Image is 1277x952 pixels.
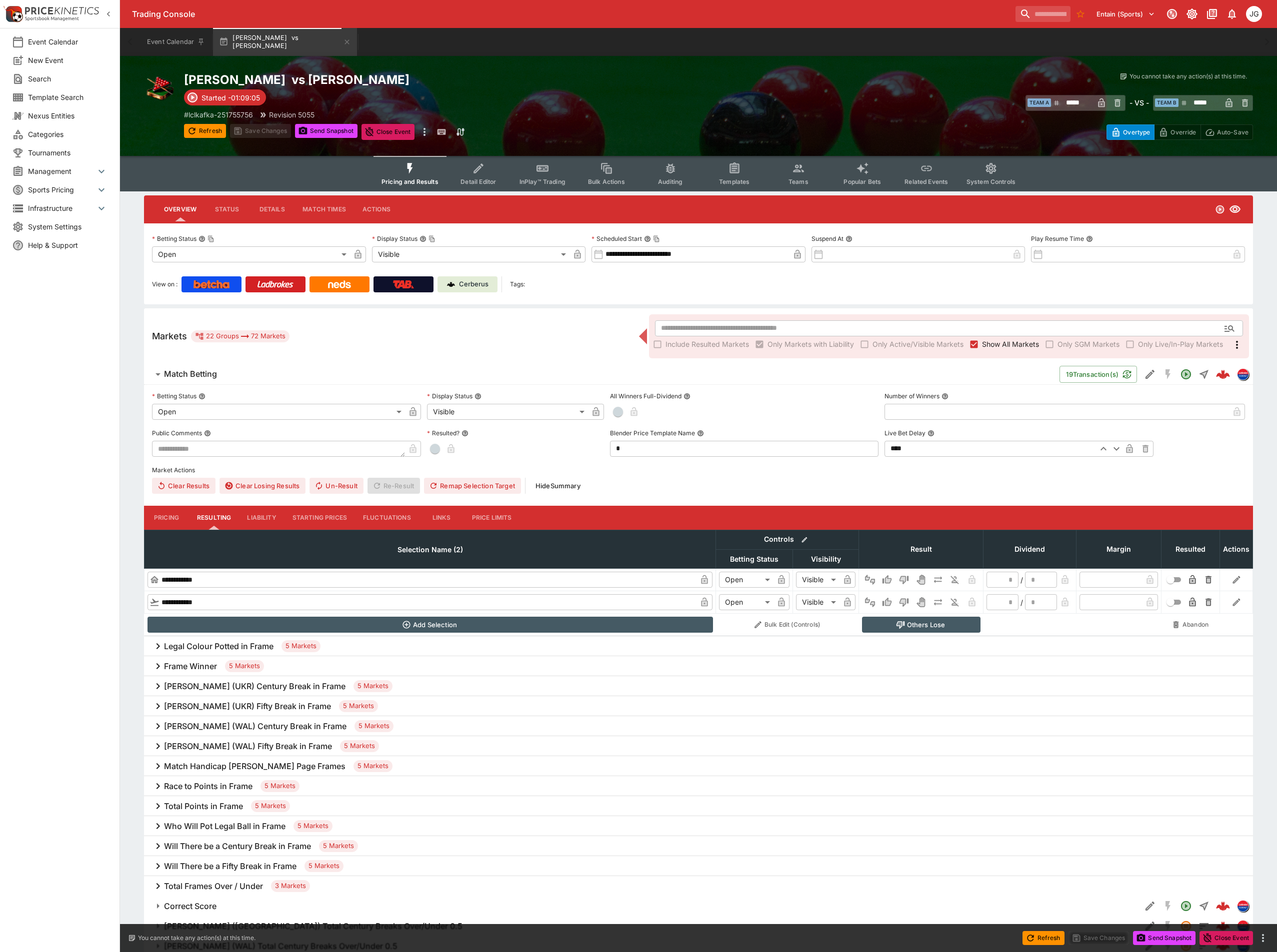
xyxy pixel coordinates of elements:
[1213,364,1233,384] a: 6cad0b37-8810-45e9-a27f-ff2612b0a298
[1180,900,1192,912] svg: Open
[1159,897,1177,915] button: SGM Disabled
[904,178,948,185] span: Related Events
[1180,368,1192,380] svg: Open
[591,234,642,243] p: Scheduled Start
[184,72,718,87] h2: Copy To Clipboard
[164,741,332,752] h6: [PERSON_NAME] (WAL) Fifty Break in Frame
[207,235,214,242] button: Copy To Clipboard
[3,4,23,24] img: PriceKinetics Logo
[144,506,189,530] button: Pricing
[1195,917,1213,935] button: Totals
[884,392,939,400] p: Number of Winners
[1022,931,1064,945] button: Refresh
[281,641,320,651] span: 5 Markets
[164,881,263,892] h6: Total Frames Over / Under
[386,544,474,556] span: Selection Name (2)
[419,506,464,530] button: Links
[653,235,660,242] button: Copy To Clipboard
[293,821,332,831] span: 5 Markets
[184,124,226,138] button: Refresh
[428,235,435,242] button: Copy To Clipboard
[1180,920,1192,932] svg: Suspended
[437,276,497,292] a: Cerberus
[610,429,695,437] p: Blender Price Template Name
[144,896,1141,916] button: Correct Score
[152,234,196,243] p: Betting Status
[1177,365,1195,383] button: Open
[164,681,345,692] h6: [PERSON_NAME] (UKR) Century Break in Frame
[152,392,196,400] p: Betting Status
[284,506,355,530] button: Starting Prices
[144,364,1059,384] button: Match Betting
[683,393,690,400] button: All Winners Full-Dividend
[427,404,588,420] div: Visible
[269,109,314,120] p: Revision 5055
[464,506,520,530] button: Price Limits
[225,661,264,671] span: 5 Markets
[798,533,811,546] button: Bulk edit
[982,339,1039,349] span: Show All Markets
[195,330,285,342] div: 22 Groups 72 Markets
[767,339,854,349] span: Only Markets with Liability
[198,235,205,242] button: Betting StatusCopy To Clipboard
[966,178,1015,185] span: System Controls
[1129,72,1247,81] p: You cannot take any action(s) at this time.
[843,178,881,185] span: Popular Bets
[164,701,331,712] h6: [PERSON_NAME] (UKR) Fifty Break in Frame
[927,430,934,437] button: Live Bet Delay
[719,553,789,565] span: Betting Status
[474,393,481,400] button: Display Status
[355,506,419,530] button: Fluctuations
[697,430,704,437] button: Blender Price Template Name
[1138,339,1223,349] span: Only Live/In-Play Markets
[644,235,651,242] button: Scheduled StartCopy To Clipboard
[28,166,95,176] span: Management
[1216,919,1230,933] div: 018ea7a6-b719-46f2-b4e3-cbc56888cfc8
[716,530,859,549] th: Controls
[447,280,455,288] img: Cerberus
[372,246,570,262] div: Visible
[354,721,393,731] span: 5 Markets
[1020,575,1023,585] div: /
[295,124,357,138] button: Send Snapshot
[164,841,311,852] h6: Will There be a Century Break in Frame
[419,235,426,242] button: Display StatusCopy To Clipboard
[719,572,773,588] div: Open
[213,28,357,56] button: [PERSON_NAME] vs [PERSON_NAME]
[1213,916,1233,936] a: 018ea7a6-b719-46f2-b4e3-cbc56888cfc8
[152,246,350,262] div: Open
[1243,3,1265,25] button: James Gordon
[1027,98,1051,107] span: Team A
[941,393,948,400] button: Number of Winners
[1133,931,1195,945] button: Send Snapshot
[319,841,358,851] span: 5 Markets
[1141,897,1159,915] button: Edit Detail
[896,572,912,588] button: Lose
[845,235,852,242] button: Suspend At
[1200,124,1253,140] button: Auto-Save
[930,572,946,588] button: Push
[1216,899,1230,913] div: 70b8b6c7-9a60-42bf-925b-8e619cb400af
[328,280,350,288] img: Neds
[152,478,215,494] button: Clear Results
[1161,530,1220,568] th: Resulted
[354,197,399,221] button: Actions
[459,279,488,289] p: Cerberus
[198,393,205,400] button: Betting Status
[1031,234,1084,243] p: Play Resume Time
[1231,339,1243,351] svg: More
[1177,917,1195,935] button: Suspended
[340,741,379,751] span: 5 Markets
[164,861,296,872] h6: Will There be a Fifty Break in Frame
[28,55,107,65] span: New Event
[138,934,255,943] p: You cannot take any action(s) at this time.
[189,506,239,530] button: Resulting
[519,178,565,185] span: InPlay™ Trading
[1141,365,1159,383] button: Edit Detail
[1159,917,1177,935] button: SGM Disabled
[1195,365,1213,383] button: Straight
[28,240,107,250] span: Help & Support
[353,681,392,691] span: 5 Markets
[1177,897,1195,915] button: Open
[201,92,260,103] p: Started -01:09:05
